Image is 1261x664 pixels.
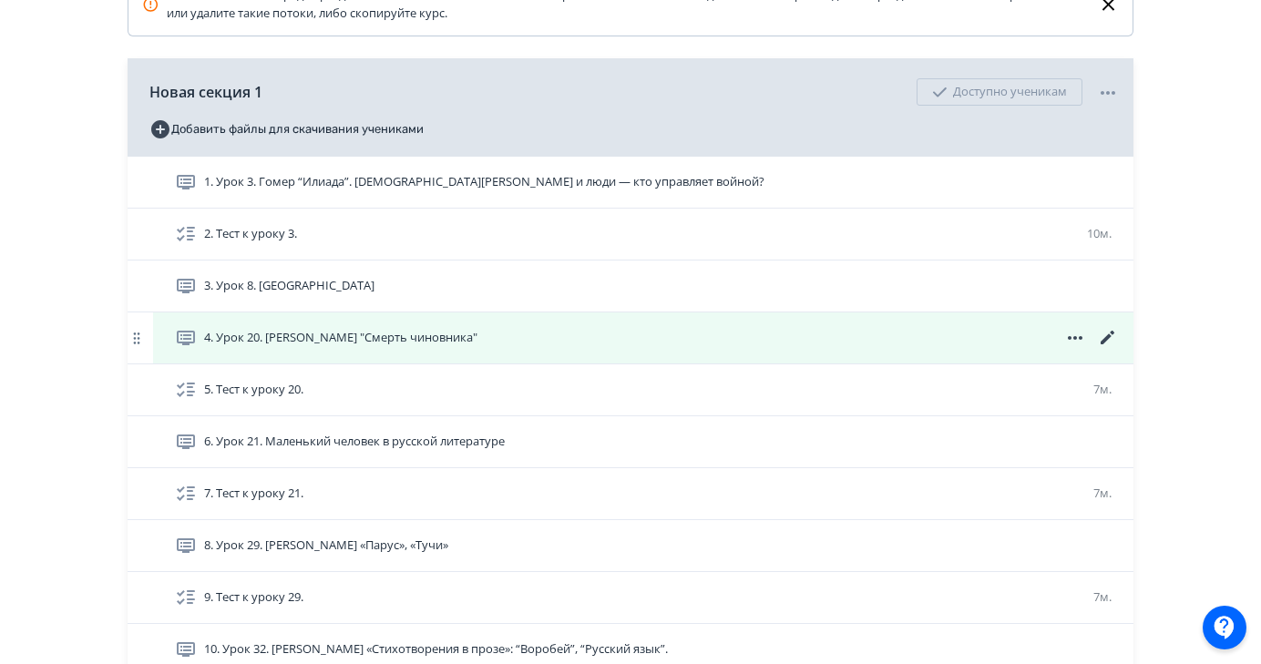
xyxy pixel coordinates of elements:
div: 3. Урок 8. [GEOGRAPHIC_DATA] [128,260,1133,312]
div: 4. Урок 20. [PERSON_NAME] "Смерть чиновника" [128,312,1133,364]
div: 6. Урок 21. Маленький человек в русской литературе [128,416,1133,468]
span: 7м. [1093,485,1112,501]
span: 4. Урок 20. А.П. Чехов "Смерть чиновника" [204,329,477,347]
div: 7. Тест к уроку 21.7м. [128,468,1133,520]
span: 6. Урок 21. Маленький человек в русской литературе [204,433,505,451]
span: 9. Тест к уроку 29. [204,588,303,607]
button: Добавить файлы для скачивания учениками [149,115,424,144]
div: 8. Урок 29. [PERSON_NAME] «Парус», «Тучи» [128,520,1133,572]
span: 1. Урок 3. Гомер “Илиада”. Боги Олимпа и люди — кто управляет войной? [204,173,764,191]
span: 3. Урок 8. Калевала [204,277,374,295]
div: 1. Урок 3. Гомер “Илиада”. [DEMOGRAPHIC_DATA][PERSON_NAME] и люди — кто управляет войной? [128,157,1133,209]
span: 10м. [1087,225,1112,241]
span: 7. Тест к уроку 21. [204,485,303,503]
span: 8. Урок 29. М.Ю. Лермонтов «Парус», «Тучи» [204,536,448,555]
div: 9. Тест к уроку 29.7м. [128,572,1133,624]
span: 7м. [1093,588,1112,605]
span: Новая секция 1 [149,81,262,103]
div: Доступно ученикам [917,78,1082,106]
span: 7м. [1093,381,1112,397]
div: 2. Тест к уроку 3.10м. [128,209,1133,260]
div: 5. Тест к уроку 20.7м. [128,364,1133,416]
span: 10. Урок 32. И.С. Тургенев «Стихотворения в прозе»: “Воробей”, “Русский язык”. [204,640,668,659]
span: 2. Тест к уроку 3. [204,225,297,243]
span: 5. Тест к уроку 20. [204,381,303,399]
